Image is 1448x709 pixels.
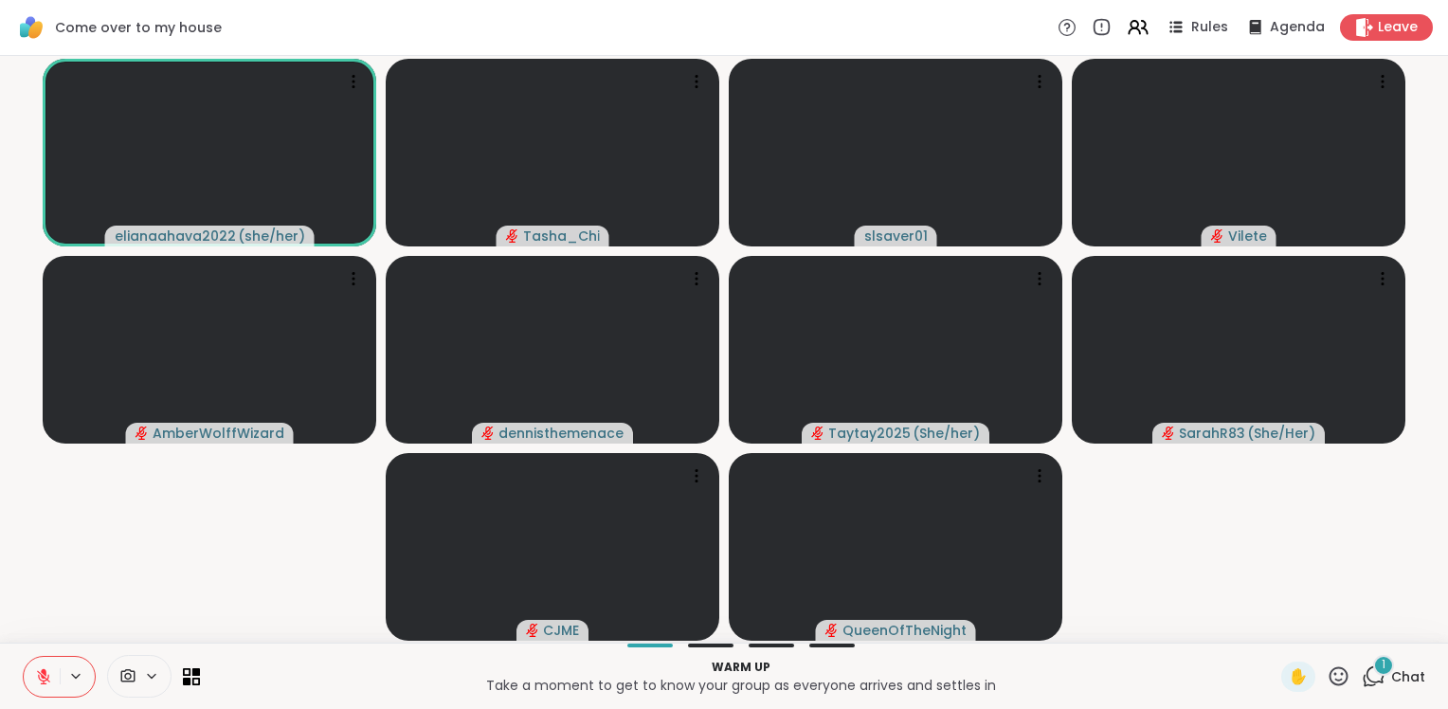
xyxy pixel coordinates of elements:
[825,624,839,637] span: audio-muted
[1247,424,1315,443] span: ( She/Her )
[115,227,236,245] span: elianaahava2022
[1162,427,1175,440] span: audio-muted
[842,621,967,640] span: QueenOfTheNight
[211,659,1270,676] p: Warm up
[153,424,284,443] span: AmberWolffWizard
[913,424,980,443] span: ( She/her )
[1378,18,1418,37] span: Leave
[526,624,539,637] span: audio-muted
[1289,665,1308,688] span: ✋
[238,227,305,245] span: ( she/her )
[864,227,928,245] span: slsaver01
[1228,227,1267,245] span: Vilete
[506,229,519,243] span: audio-muted
[1270,18,1325,37] span: Agenda
[811,427,824,440] span: audio-muted
[523,227,600,245] span: Tasha_Chi
[828,424,911,443] span: Taytay2025
[1382,657,1385,673] span: 1
[211,676,1270,695] p: Take a moment to get to know your group as everyone arrives and settles in
[1191,18,1228,37] span: Rules
[498,424,624,443] span: dennisthemenace
[543,621,579,640] span: CJME
[55,18,222,37] span: Come over to my house
[1391,667,1425,686] span: Chat
[15,11,47,44] img: ShareWell Logomark
[136,427,149,440] span: audio-muted
[481,427,495,440] span: audio-muted
[1211,229,1224,243] span: audio-muted
[1179,424,1245,443] span: SarahR83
